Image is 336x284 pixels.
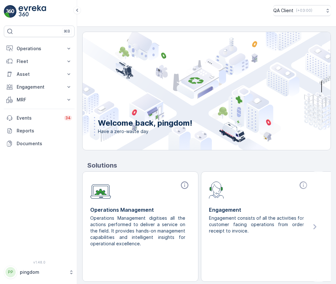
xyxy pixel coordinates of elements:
[90,206,190,214] p: Operations Management
[17,97,62,103] p: MRF
[209,206,309,214] p: Engagement
[17,58,62,65] p: Fleet
[19,5,46,18] img: logo_light-DOdMpM7g.png
[17,45,62,52] p: Operations
[209,181,224,199] img: module-icon
[4,137,75,150] a: Documents
[4,42,75,55] button: Operations
[296,8,312,13] p: ( +03:00 )
[4,112,75,124] a: Events34
[4,93,75,106] button: MRF
[4,5,17,18] img: logo
[4,81,75,93] button: Engagement
[209,215,304,234] p: Engagement consists of all the activities for customer facing operations from order receipt to in...
[54,32,331,150] img: city illustration
[64,29,70,34] p: ⌘B
[17,115,60,121] p: Events
[4,124,75,137] a: Reports
[90,181,111,199] img: module-icon
[17,71,62,77] p: Asset
[87,161,331,170] p: Solutions
[17,84,62,90] p: Engagement
[4,260,75,264] span: v 1.48.0
[17,128,72,134] p: Reports
[17,140,72,147] p: Documents
[98,118,192,128] p: Welcome back, pingdom!
[5,267,16,277] div: PP
[273,5,331,16] button: QA Client(+03:00)
[98,128,192,135] span: Have a zero-waste day
[273,7,293,14] p: QA Client
[4,265,75,279] button: PPpingdom
[90,215,185,247] p: Operations Management digitises all the actions performed to deliver a service on the field. It p...
[4,68,75,81] button: Asset
[4,55,75,68] button: Fleet
[65,115,71,121] p: 34
[20,269,66,275] p: pingdom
